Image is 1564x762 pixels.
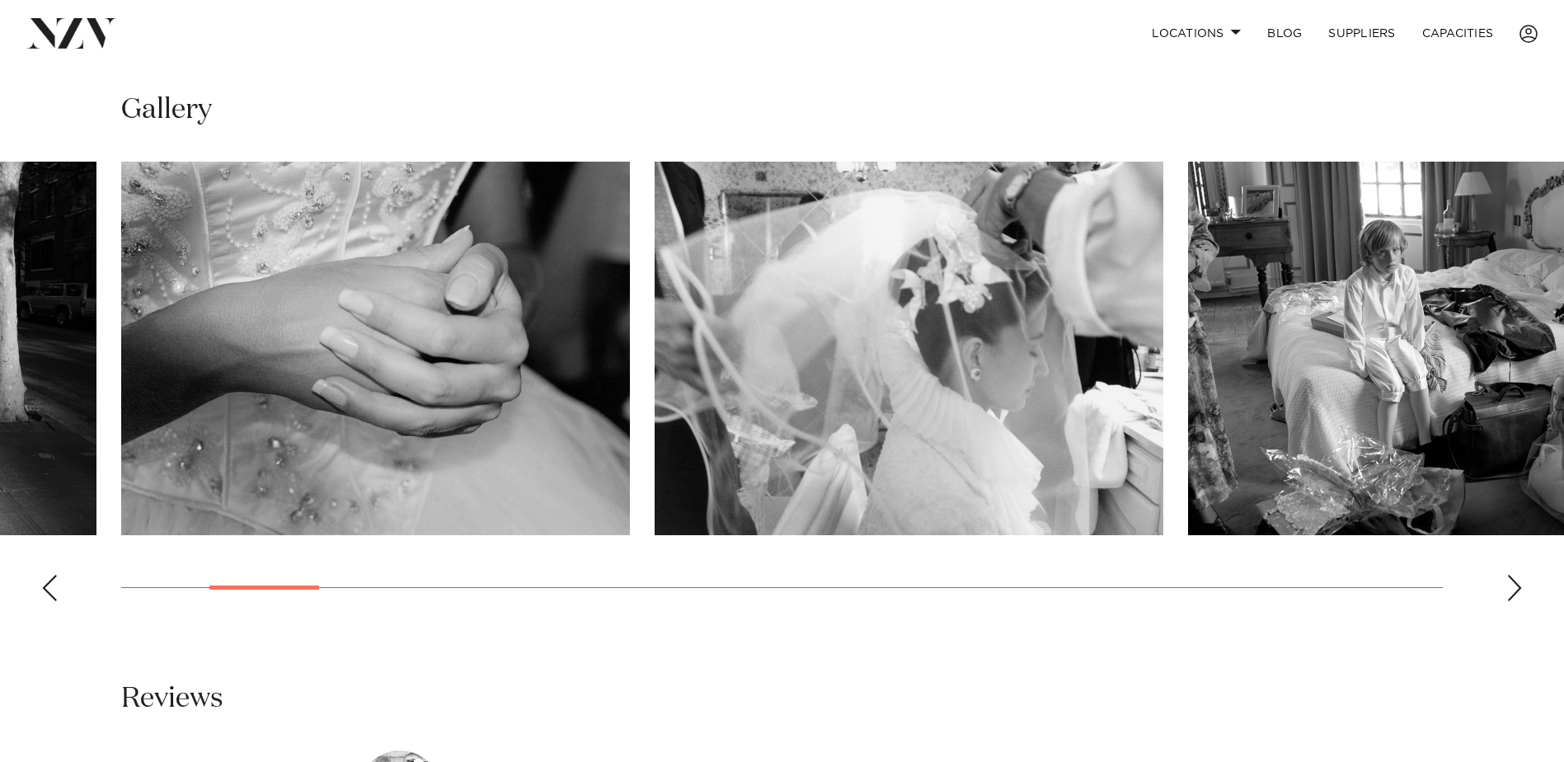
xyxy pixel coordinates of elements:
[121,92,212,129] h2: Gallery
[655,162,1163,535] swiper-slide: 4 / 30
[1315,16,1408,51] a: SUPPLIERS
[1254,16,1315,51] a: BLOG
[121,162,630,535] swiper-slide: 3 / 30
[121,680,223,717] h2: Reviews
[26,18,116,48] img: nzv-logo.png
[1409,16,1507,51] a: Capacities
[1139,16,1254,51] a: Locations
